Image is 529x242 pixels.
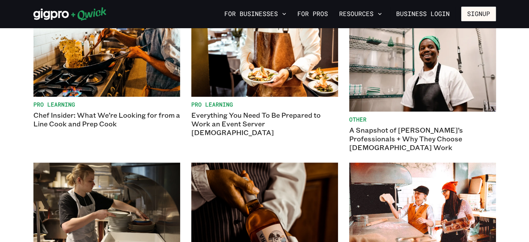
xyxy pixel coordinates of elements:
[349,116,496,123] span: Other
[33,110,180,128] p: Chef Insider: What We’re Looking for from a Line Cook and Prep Cook
[336,8,385,20] button: Resources
[349,125,496,151] p: A Snapshot of [PERSON_NAME]’s Professionals + Why They Choose [DEMOGRAPHIC_DATA] Work
[33,14,180,151] a: Pro LearningChef Insider: What We’re Looking for from a Line Cook and Prep Cook
[390,7,456,21] a: Business Login
[191,101,338,108] span: Pro Learning
[349,14,496,111] img: A Snapshot of Qwick’s Professionals + Why They Choose Gig Work
[191,14,338,151] a: Pro LearningEverything You Need To Be Prepared to Work an Event Server [DEMOGRAPHIC_DATA]
[33,14,180,96] img: Gigpro Line cook during service.
[191,14,338,96] img: Gigpro Event Server, serving a multi-course dinner.
[295,8,331,20] a: For Pros
[349,14,496,151] a: OtherA Snapshot of [PERSON_NAME]’s Professionals + Why They Choose [DEMOGRAPHIC_DATA] Work
[33,101,180,108] span: Pro Learning
[222,8,289,20] button: For Businesses
[191,110,338,136] p: Everything You Need To Be Prepared to Work an Event Server [DEMOGRAPHIC_DATA]
[461,7,496,21] button: Signup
